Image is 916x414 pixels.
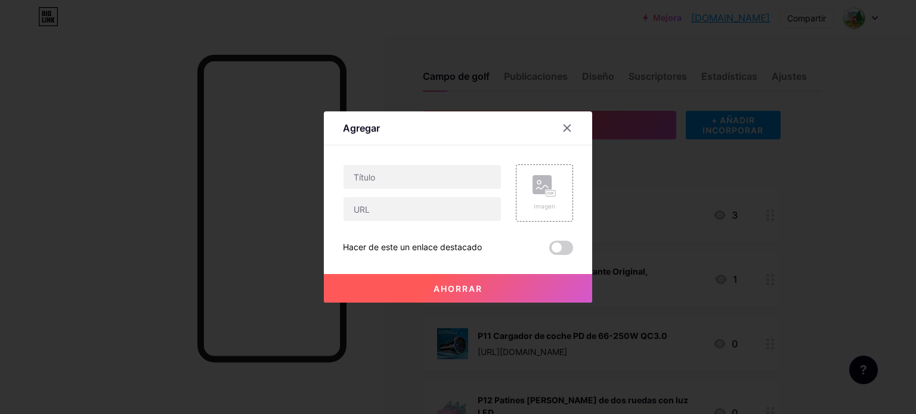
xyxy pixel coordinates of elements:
font: Agregar [343,122,380,134]
font: Hacer de este un enlace destacado [343,242,482,252]
input: URL [343,197,501,221]
button: Ahorrar [324,274,592,303]
font: Ahorrar [434,284,482,294]
font: Imagen [534,203,555,210]
input: Título [343,165,501,189]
